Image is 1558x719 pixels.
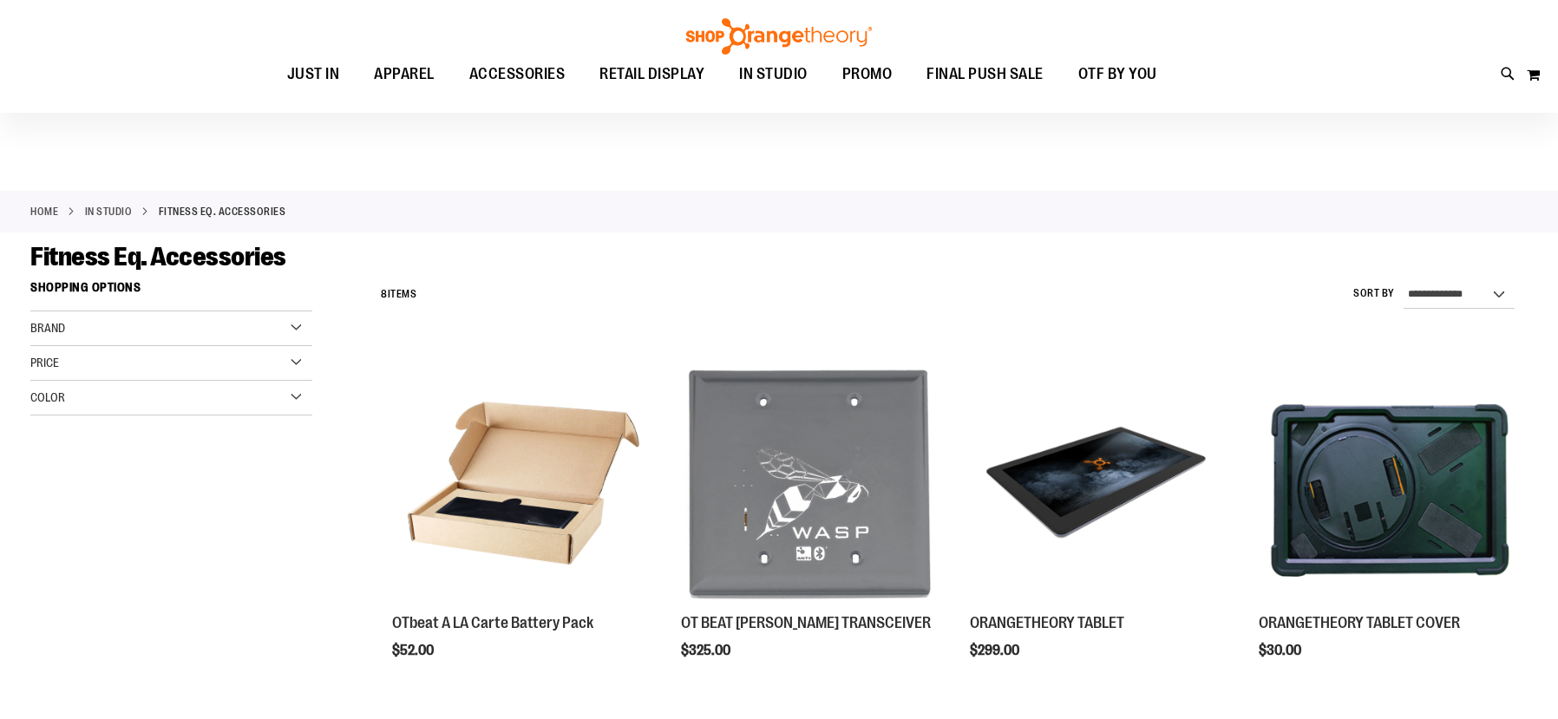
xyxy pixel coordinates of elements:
[1061,55,1175,95] a: OTF BY YOU
[672,343,950,702] div: product
[392,643,436,658] span: $52.00
[85,204,133,219] a: IN STUDIO
[1259,352,1519,615] a: Product image for ORANGETHEORY TABLET COVER
[383,343,661,702] div: product
[452,55,583,95] a: ACCESSORIES
[1259,352,1519,612] img: Product image for ORANGETHEORY TABLET COVER
[582,55,722,95] a: RETAIL DISPLAY
[909,55,1061,95] a: FINAL PUSH SALE
[30,321,65,335] span: Brand
[30,356,59,369] span: Price
[392,352,652,615] a: Product image for OTbeat A LA Carte Battery Pack
[381,281,416,308] h2: Items
[381,288,388,300] span: 8
[722,55,825,94] a: IN STUDIO
[357,55,452,95] a: APPAREL
[30,390,65,404] span: Color
[970,643,1022,658] span: $299.00
[681,352,941,615] a: Product image for OT BEAT POE TRANSCEIVER
[681,643,733,658] span: $325.00
[1259,614,1460,631] a: ORANGETHEORY TABLET COVER
[961,343,1239,702] div: product
[287,55,340,94] span: JUST IN
[681,614,931,631] a: OT BEAT [PERSON_NAME] TRANSCEIVER
[1078,55,1157,94] span: OTF BY YOU
[392,352,652,612] img: Product image for OTbeat A LA Carte Battery Pack
[469,55,566,94] span: ACCESSORIES
[159,204,286,219] strong: Fitness Eq. Accessories
[970,614,1124,631] a: ORANGETHEORY TABLET
[599,55,704,94] span: RETAIL DISPLAY
[1250,343,1528,702] div: product
[681,352,941,612] img: Product image for OT BEAT POE TRANSCEIVER
[970,352,1230,615] a: Product image for ORANGETHEORY TABLET
[970,352,1230,612] img: Product image for ORANGETHEORY TABLET
[684,18,874,55] img: Shop Orangetheory
[1259,643,1304,658] span: $30.00
[392,614,593,631] a: OTbeat A LA Carte Battery Pack
[739,55,808,94] span: IN STUDIO
[842,55,893,94] span: PROMO
[30,272,312,311] strong: Shopping Options
[30,204,58,219] a: Home
[30,242,286,271] span: Fitness Eq. Accessories
[374,55,435,94] span: APPAREL
[1353,286,1395,301] label: Sort By
[270,55,357,95] a: JUST IN
[926,55,1044,94] span: FINAL PUSH SALE
[825,55,910,95] a: PROMO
